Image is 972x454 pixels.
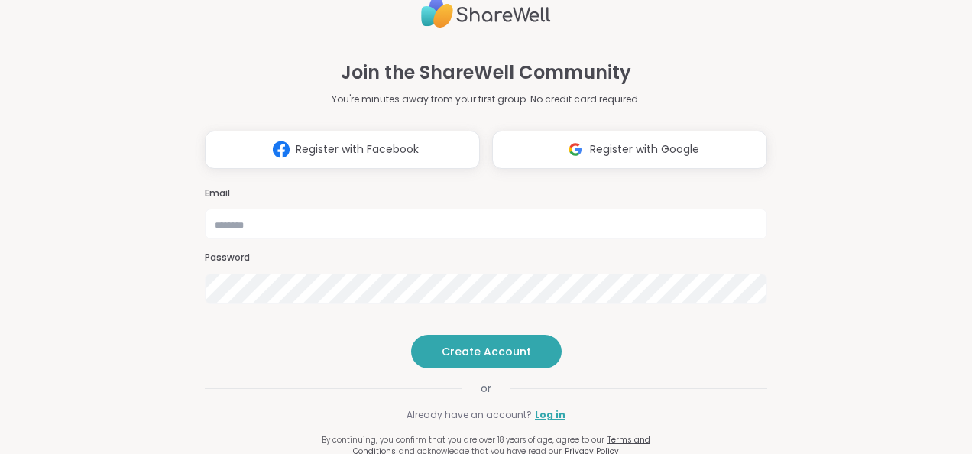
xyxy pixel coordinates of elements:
[205,187,767,200] h3: Email
[267,135,296,164] img: ShareWell Logomark
[341,59,631,86] h1: Join the ShareWell Community
[296,141,419,157] span: Register with Facebook
[492,131,767,169] button: Register with Google
[462,381,510,396] span: or
[442,344,531,359] span: Create Account
[561,135,590,164] img: ShareWell Logomark
[332,92,640,106] p: You're minutes away from your first group. No credit card required.
[407,408,532,422] span: Already have an account?
[205,251,767,264] h3: Password
[205,131,480,169] button: Register with Facebook
[590,141,699,157] span: Register with Google
[535,408,565,422] a: Log in
[411,335,562,368] button: Create Account
[322,434,604,446] span: By continuing, you confirm that you are over 18 years of age, agree to our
